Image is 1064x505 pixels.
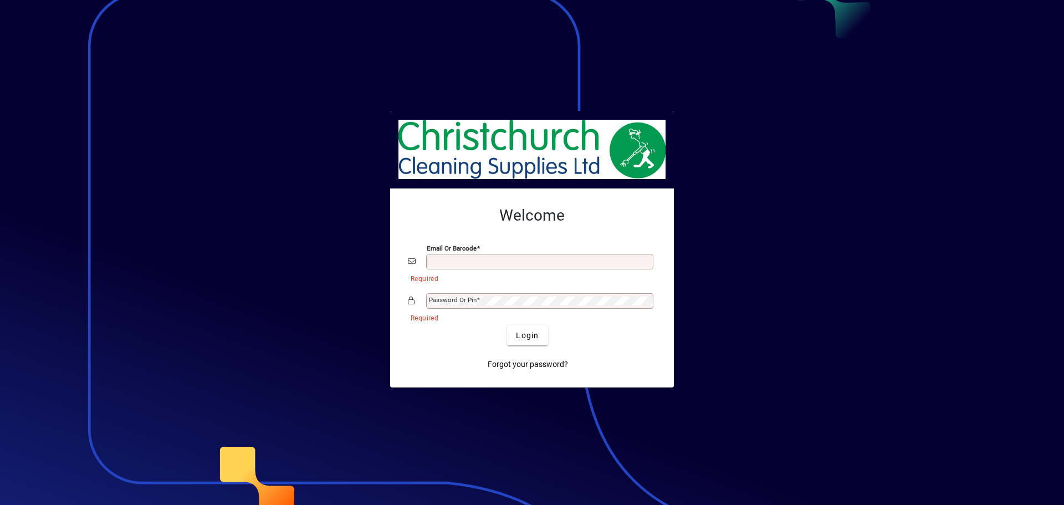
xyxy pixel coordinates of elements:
[483,354,572,374] a: Forgot your password?
[411,312,647,323] mat-error: Required
[411,272,647,284] mat-error: Required
[516,330,539,341] span: Login
[488,359,568,370] span: Forgot your password?
[408,206,656,225] h2: Welcome
[507,325,548,345] button: Login
[429,296,477,304] mat-label: Password or Pin
[427,244,477,252] mat-label: Email or Barcode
